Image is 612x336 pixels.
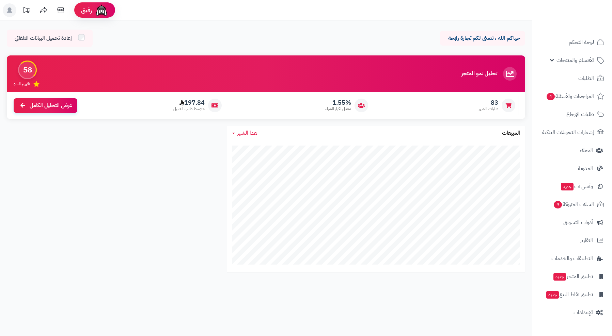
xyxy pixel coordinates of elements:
span: المدونة [578,164,593,173]
span: العملاء [580,146,593,155]
span: تطبيق نقاط البيع [546,290,593,299]
span: أدوات التسويق [563,218,593,227]
a: وآتس آبجديد [536,178,608,195]
span: إعادة تحميل البيانات التلقائي [15,34,72,42]
a: التطبيقات والخدمات [536,250,608,267]
span: جديد [561,183,574,190]
span: الإعدادات [574,308,593,317]
span: رفيق [81,6,92,14]
a: هذا الشهر [232,129,257,137]
span: طلبات الشهر [478,106,498,112]
span: إشعارات التحويلات البنكية [542,128,594,137]
a: الطلبات [536,70,608,86]
span: التقارير [580,236,593,245]
span: معدل تكرار الشراء [325,106,351,112]
span: الطلبات [578,73,594,83]
span: لوحة التحكم [569,37,594,47]
a: تطبيق المتجرجديد [536,268,608,285]
a: العملاء [536,142,608,158]
span: 9 [554,201,562,208]
span: 4 [547,93,555,100]
a: تطبيق نقاط البيعجديد [536,286,608,303]
span: متوسط طلب العميل [173,106,205,112]
a: تحديثات المنصة [18,3,35,19]
a: إشعارات التحويلات البنكية [536,124,608,140]
span: جديد [546,291,559,299]
span: هذا الشهر [237,129,257,137]
span: 83 [478,99,498,106]
a: السلات المتروكة9 [536,196,608,213]
img: ai-face.png [95,3,108,17]
span: طلبات الإرجاع [566,110,594,119]
span: جديد [553,273,566,281]
span: 1.55% [325,99,351,106]
a: المراجعات والأسئلة4 [536,88,608,104]
span: 197.84 [173,99,205,106]
span: السلات المتروكة [553,200,594,209]
a: طلبات الإرجاع [536,106,608,122]
span: عرض التحليل الكامل [30,102,72,110]
a: المدونة [536,160,608,177]
span: التطبيقات والخدمات [551,254,593,263]
a: التقارير [536,232,608,249]
a: عرض التحليل الكامل [14,98,77,113]
span: وآتس آب [560,182,593,191]
a: أدوات التسويق [536,214,608,231]
h3: المبيعات [502,130,520,136]
span: تطبيق المتجر [553,272,593,281]
p: حياكم الله ، نتمنى لكم تجارة رابحة [445,34,520,42]
a: الإعدادات [536,304,608,321]
span: المراجعات والأسئلة [546,91,594,101]
span: تقييم النمو [14,81,30,87]
a: لوحة التحكم [536,34,608,50]
h3: تحليل نمو المتجر [461,71,497,77]
span: الأقسام والمنتجات [556,55,594,65]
